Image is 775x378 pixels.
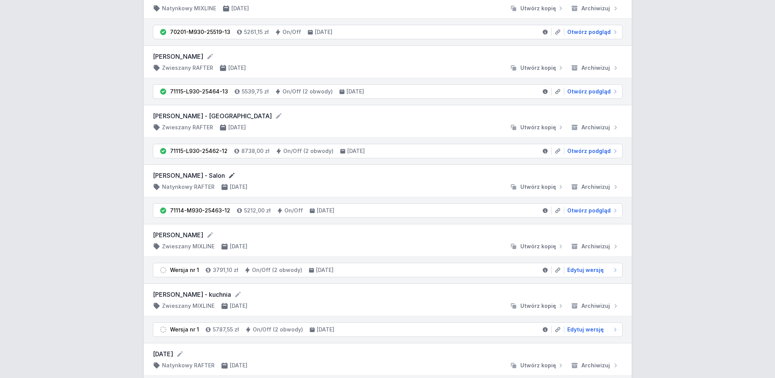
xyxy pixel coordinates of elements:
[581,243,610,250] span: Archiwizuj
[283,147,334,155] h4: On/Off (2 obwody)
[170,88,228,95] div: 71115-L930-25464-13
[520,5,556,12] span: Utwórz kopię
[507,124,568,131] button: Utwórz kopię
[568,64,623,72] button: Archiwizuj
[568,124,623,131] button: Archiwizuj
[507,64,568,72] button: Utwórz kopię
[520,183,556,191] span: Utwórz kopię
[564,326,619,333] a: Edytuj wersję
[213,266,238,274] h4: 3791,10 zł
[520,243,556,250] span: Utwórz kopię
[228,172,236,179] button: Edytuj nazwę projektu
[153,52,623,61] form: [PERSON_NAME]
[581,183,610,191] span: Archiwizuj
[316,266,334,274] h4: [DATE]
[507,5,568,12] button: Utwórz kopię
[284,207,303,214] h4: On/Off
[153,290,623,299] form: [PERSON_NAME] - kuchnia
[507,183,568,191] button: Utwórz kopię
[581,64,610,72] span: Archiwizuj
[162,183,215,191] h4: Natynkowy RAFTER
[252,266,302,274] h4: On/Off (2 obwody)
[568,183,623,191] button: Archiwizuj
[162,243,215,250] h4: Zwieszany MIXLINE
[159,326,167,333] img: draft.svg
[564,207,619,214] a: Otwórz podgląd
[153,349,623,359] form: [DATE]
[242,88,269,95] h4: 5539,75 zł
[581,302,610,310] span: Archiwizuj
[282,88,333,95] h4: On/Off (2 obwody)
[170,28,230,36] div: 70201-M930-25519-13
[347,147,365,155] h4: [DATE]
[581,124,610,131] span: Archiwizuj
[520,362,556,369] span: Utwórz kopię
[317,207,334,214] h4: [DATE]
[162,64,213,72] h4: Zwieszany RAFTER
[213,326,239,333] h4: 5787,55 zł
[170,147,228,155] div: 71115-L930-25462-12
[282,28,301,36] h4: On/Off
[153,230,623,240] form: [PERSON_NAME]
[230,302,247,310] h4: [DATE]
[567,88,611,95] span: Otwórz podgląd
[253,326,303,333] h4: On/Off (2 obwody)
[564,88,619,95] a: Otwórz podgląd
[162,124,213,131] h4: Zwieszany RAFTER
[153,111,623,121] form: [PERSON_NAME] - [GEOGRAPHIC_DATA]
[520,124,556,131] span: Utwórz kopię
[275,112,282,120] button: Edytuj nazwę projektu
[170,207,230,214] div: 71114-M930-25463-12
[567,207,611,214] span: Otwórz podgląd
[244,28,269,36] h4: 5261,15 zł
[176,350,184,358] button: Edytuj nazwę projektu
[162,5,216,12] h4: Natynkowy MIXLINE
[568,362,623,369] button: Archiwizuj
[315,28,332,36] h4: [DATE]
[507,243,568,250] button: Utwórz kopię
[507,302,568,310] button: Utwórz kopię
[567,28,611,36] span: Otwórz podgląd
[564,266,619,274] a: Edytuj wersję
[317,326,334,333] h4: [DATE]
[520,64,556,72] span: Utwórz kopię
[568,5,623,12] button: Archiwizuj
[581,362,610,369] span: Archiwizuj
[347,88,364,95] h4: [DATE]
[231,5,249,12] h4: [DATE]
[230,362,247,369] h4: [DATE]
[170,326,199,333] div: Wersja nr 1
[567,147,611,155] span: Otwórz podgląd
[206,53,214,60] button: Edytuj nazwę projektu
[228,64,246,72] h4: [DATE]
[567,266,604,274] span: Edytuj wersję
[234,291,242,298] button: Edytuj nazwę projektu
[206,231,214,239] button: Edytuj nazwę projektu
[568,302,623,310] button: Archiwizuj
[568,243,623,250] button: Archiwizuj
[564,28,619,36] a: Otwórz podgląd
[241,147,270,155] h4: 8738,00 zł
[244,207,271,214] h4: 5212,00 zł
[520,302,556,310] span: Utwórz kopię
[567,326,604,333] span: Edytuj wersję
[507,362,568,369] button: Utwórz kopię
[581,5,610,12] span: Archiwizuj
[170,266,199,274] div: Wersja nr 1
[228,124,246,131] h4: [DATE]
[230,183,247,191] h4: [DATE]
[162,362,215,369] h4: Natynkowy RAFTER
[230,243,247,250] h4: [DATE]
[162,302,215,310] h4: Zwieszany MIXLINE
[153,171,623,180] form: [PERSON_NAME] - Salon
[564,147,619,155] a: Otwórz podgląd
[159,266,167,274] img: draft.svg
